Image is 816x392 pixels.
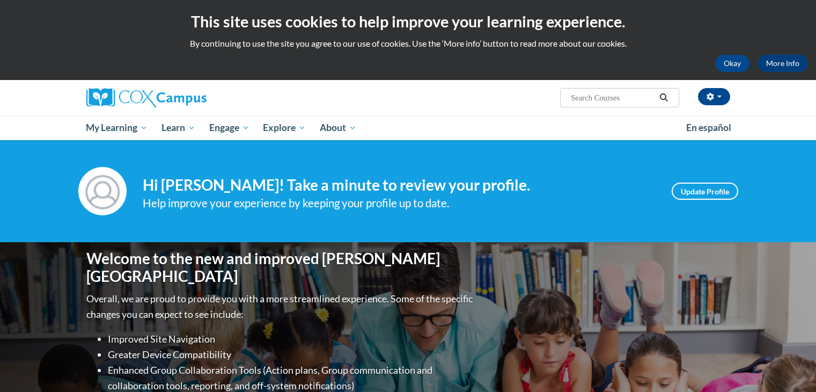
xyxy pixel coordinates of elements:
[8,38,808,49] p: By continuing to use the site you agree to our use of cookies. Use the ‘More info’ button to read...
[672,183,738,200] a: Update Profile
[108,331,475,347] li: Improved Site Navigation
[715,55,749,72] button: Okay
[143,194,656,212] div: Help improve your experience by keeping your profile up to date.
[86,250,475,286] h1: Welcome to the new and improved [PERSON_NAME][GEOGRAPHIC_DATA]
[78,167,127,215] img: Profile Image
[656,91,672,104] button: Search
[773,349,807,383] iframe: Button to launch messaging window
[161,121,195,134] span: Learn
[313,115,363,140] a: About
[202,115,256,140] a: Engage
[86,121,148,134] span: My Learning
[143,176,656,194] h4: Hi [PERSON_NAME]! Take a minute to review your profile.
[79,115,155,140] a: My Learning
[679,117,738,139] a: En español
[70,115,746,140] div: Main menu
[86,88,207,107] img: Cox Campus
[570,91,656,104] input: Search Courses
[263,121,306,134] span: Explore
[155,115,202,140] a: Learn
[8,11,808,32] h2: This site uses cookies to help improve your learning experience.
[86,291,475,322] p: Overall, we are proud to provide you with a more streamlined experience. Some of the specific cha...
[256,115,313,140] a: Explore
[686,122,731,133] span: En español
[320,121,356,134] span: About
[209,121,249,134] span: Engage
[698,88,730,105] button: Account Settings
[758,55,808,72] a: More Info
[108,347,475,362] li: Greater Device Compatibility
[86,88,290,107] a: Cox Campus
